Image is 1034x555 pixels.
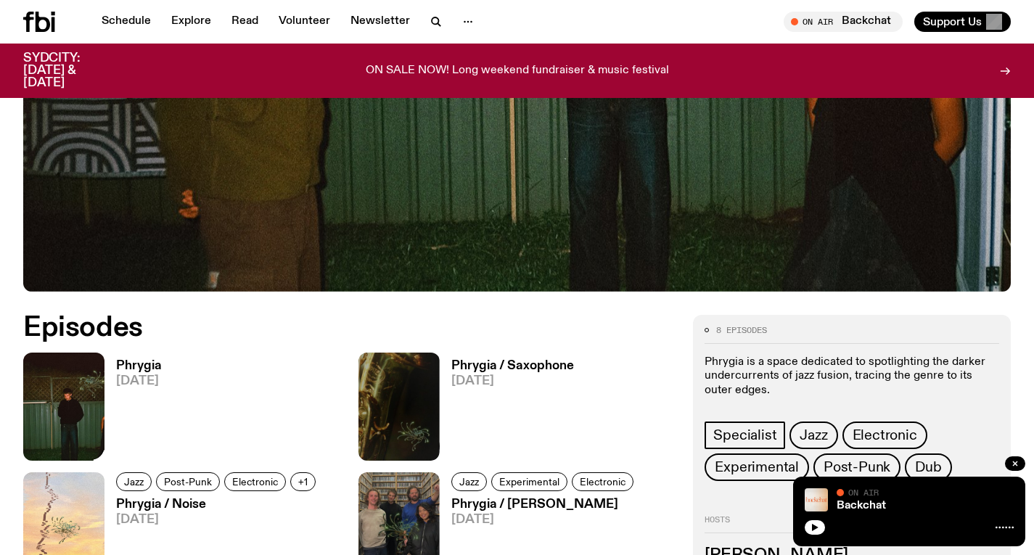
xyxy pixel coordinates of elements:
img: A greeny-grainy film photo of Bela, John and Bindi at night. They are standing in a backyard on g... [23,353,104,461]
h2: Episodes [23,315,676,341]
a: Specialist [705,422,785,449]
h3: Phrygia / Noise [116,498,320,511]
a: Newsletter [342,12,419,32]
a: Jazz [116,472,152,491]
span: Jazz [459,476,479,487]
span: Experimental [499,476,559,487]
a: Phrygia[DATE] [104,360,162,461]
a: Read [223,12,267,32]
span: Post-Punk [824,459,890,475]
span: Experimental [715,459,799,475]
h3: SYDCITY: [DATE] & [DATE] [23,52,116,89]
a: Post-Punk [813,453,900,481]
a: Electronic [572,472,633,491]
span: [DATE] [116,375,162,387]
span: Electronic [853,427,917,443]
h3: Phrygia [116,360,162,372]
button: Support Us [914,12,1011,32]
span: Electronic [232,476,278,487]
a: Dub [905,453,951,481]
span: [DATE] [116,514,320,526]
h2: Hosts [705,516,999,533]
a: Experimental [705,453,809,481]
span: Dub [915,459,941,475]
h3: Phrygia / Saxophone [451,360,574,372]
span: Specialist [713,427,776,443]
span: 8 episodes [716,326,767,334]
a: Jazz [451,472,487,491]
a: Jazz [789,422,837,449]
a: Phrygia / Saxophone[DATE] [440,360,574,461]
span: Jazz [800,427,827,443]
span: Support Us [923,15,982,28]
button: +1 [290,472,316,491]
span: [DATE] [451,514,638,526]
span: On Air [848,488,879,497]
span: Post-Punk [164,476,212,487]
span: +1 [298,476,308,487]
a: Explore [163,12,220,32]
a: Post-Punk [156,472,220,491]
a: Electronic [224,472,286,491]
a: Experimental [491,472,567,491]
button: On AirBackchat [784,12,903,32]
a: Schedule [93,12,160,32]
span: Electronic [580,476,625,487]
span: Jazz [124,476,144,487]
a: Backchat [837,500,886,511]
span: [DATE] [451,375,574,387]
h3: Phrygia / [PERSON_NAME] [451,498,638,511]
a: Electronic [842,422,927,449]
a: Volunteer [270,12,339,32]
p: ON SALE NOW! Long weekend fundraiser & music festival [366,65,669,78]
p: Phrygia is a space dedicated to spotlighting the darker undercurrents of jazz fusion, tracing the... [705,355,999,398]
